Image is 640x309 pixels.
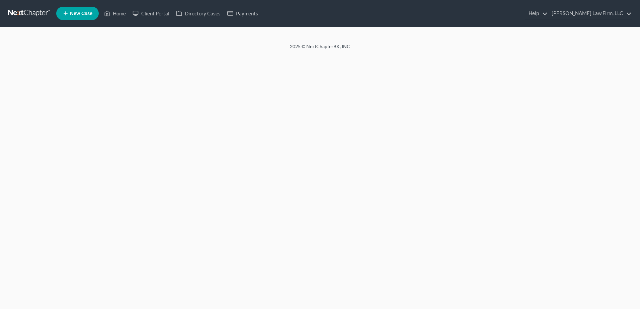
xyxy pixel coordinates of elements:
[224,7,261,19] a: Payments
[548,7,632,19] a: [PERSON_NAME] Law Firm, LLC
[525,7,548,19] a: Help
[56,7,99,20] new-legal-case-button: New Case
[129,7,173,19] a: Client Portal
[173,7,224,19] a: Directory Cases
[129,43,511,55] div: 2025 © NextChapterBK, INC
[101,7,129,19] a: Home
